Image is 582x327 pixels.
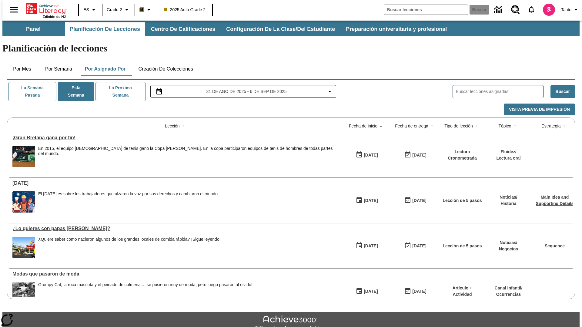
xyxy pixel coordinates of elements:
[495,291,523,298] p: Ocurrencias
[38,282,253,287] div: Grumpy Cat, la roca mascota y el peinado de colmena... ¡se pusieron muy de moda, pero luego pasar...
[395,123,428,129] div: Fecha de entrega
[12,237,35,258] img: Uno de los primeros locales de McDonald's, con el icónico letrero rojo y los arcos amarillos.
[364,242,378,250] div: [DATE]
[5,1,23,19] button: Abrir el menú lateral
[536,195,574,206] a: Main Idea and Supporting Details
[95,82,145,101] button: La próxima semana
[364,197,378,204] div: [DATE]
[545,243,565,248] a: Sequence
[443,243,482,249] p: Lección de 5 pasos
[40,62,77,76] button: Por semana
[153,88,334,95] button: Seleccione el intervalo de fechas opción del menú
[523,2,539,18] a: Notificaciones
[165,123,179,129] div: Lección
[354,286,380,297] button: 07/19/25: Primer día en que estuvo disponible la lección
[12,146,35,167] img: Tenista británico Andy Murray extendiendo todo su cuerpo para alcanzar una pelota durante un part...
[38,282,253,303] div: Grumpy Cat, la roca mascota y el peinado de colmena... ¡se pusieron muy de moda, pero luego pasar...
[38,191,219,197] div: El [DATE] es sobre los trabajadores que alzaron la voz por sus derechos y cambiaron el mundo.
[561,7,571,13] span: Tauto
[12,135,339,140] div: ¡Gran Bretaña gana por fin!
[550,85,575,98] button: Buscar
[543,4,555,16] img: avatar image
[496,149,520,155] p: Fluidez /
[507,2,523,18] a: Centro de recursos, Se abrirá en una pestaña nueva.
[349,123,377,129] div: Fecha de inicio
[83,7,89,13] span: ES
[364,288,378,295] div: [DATE]
[539,2,559,18] button: Escoja un nuevo avatar
[541,123,560,129] div: Estrategia
[364,151,378,159] div: [DATE]
[499,239,518,246] p: Noticias /
[2,22,452,36] div: Subbarra de navegación
[12,271,339,277] div: Modas que pasaron de moda
[2,21,580,36] div: Subbarra de navegación
[137,4,155,15] button: Boost El color de la clase es anaranjado claro. Cambiar el color de la clase.
[107,7,122,13] span: Grado 2
[444,123,473,129] div: Tipo de lección
[473,122,480,130] button: Sort
[377,122,385,130] button: Sort
[402,195,428,206] button: 09/07/25: Último día en que podrá accederse la lección
[498,123,511,129] div: Tópico
[81,4,100,15] button: Lenguaje: ES, Selecciona un idioma
[38,237,221,258] div: ¿Quiere saber cómo nacieron algunos de los grandes locales de comida rápida? ¡Sigue leyendo!
[43,15,66,18] span: Edición de NJ
[38,146,339,167] div: En 2015, el equipo británico de tenis ganó la Copa Davis. En la copa participaron equipos de teni...
[58,82,94,101] button: Esta semana
[443,197,482,204] p: Lección de 5 pasos
[443,149,482,161] p: Lectura Cronometrada
[38,146,339,156] div: En 2015, el equipo [DEMOGRAPHIC_DATA] de tenis ganó la Copa [PERSON_NAME]. En la copa participaro...
[443,285,482,298] p: Artículo + Actividad
[499,246,518,252] p: Negocios
[12,271,339,277] a: Modas que pasaron de moda, Lecciones
[559,4,582,15] button: Perfil/Configuración
[26,2,66,18] div: Portada
[402,240,428,252] button: 07/03/26: Último día en que podrá accederse la lección
[326,88,333,95] svg: Collapse Date Range Filter
[384,5,468,15] input: Buscar campo
[428,122,436,130] button: Sort
[12,135,339,140] a: ¡Gran Bretaña gana por fin!, Lecciones
[12,191,35,213] img: una pancarta con fondo azul muestra la ilustración de una fila de diferentes hombres y mujeres co...
[2,43,580,54] h1: Planificación de lecciones
[65,22,145,36] button: Planificación de lecciones
[456,87,543,96] input: Buscar lecciones asignadas
[12,226,339,231] a: ¿Lo quieres con papas fritas?, Lecciones
[8,82,56,101] button: La semana pasada
[12,282,35,303] img: foto en blanco y negro de una chica haciendo girar unos hula-hulas en la década de 1950
[180,122,187,130] button: Sort
[7,62,37,76] button: Por mes
[412,288,426,295] div: [DATE]
[490,2,507,18] a: Centro de información
[412,197,426,204] div: [DATE]
[26,3,66,15] a: Portada
[500,200,517,207] p: Historia
[12,180,339,186] a: Día del Trabajo, Lecciones
[500,194,517,200] p: Noticias /
[164,7,206,13] span: 2025 Auto Grade 2
[12,180,339,186] div: Día del Trabajo
[3,22,64,36] button: Panel
[38,191,219,213] div: El Día del Trabajo es sobre los trabajadores que alzaron la voz por sus derechos y cambiaron el m...
[402,149,428,161] button: 09/07/25: Último día en que podrá accederse la lección
[133,62,198,76] button: Creación de colecciones
[80,62,131,76] button: Por asignado por
[561,122,568,130] button: Sort
[511,122,519,130] button: Sort
[146,22,220,36] button: Centro de calificaciones
[495,285,523,291] p: Canal Infantil /
[504,104,575,115] button: Vista previa de impresión
[402,286,428,297] button: 06/30/26: Último día en que podrá accederse la lección
[140,6,143,13] span: B
[206,88,286,95] span: 31 de ago de 2025 - 6 de sep de 2025
[412,151,426,159] div: [DATE]
[221,22,340,36] button: Configuración de la clase/del estudiante
[104,4,133,15] button: Grado: Grado 2, Elige un grado
[38,237,221,242] div: ¿Quiere saber cómo nacieron algunos de los grandes locales de comida rápida? ¡Sigue leyendo!
[412,242,426,250] div: [DATE]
